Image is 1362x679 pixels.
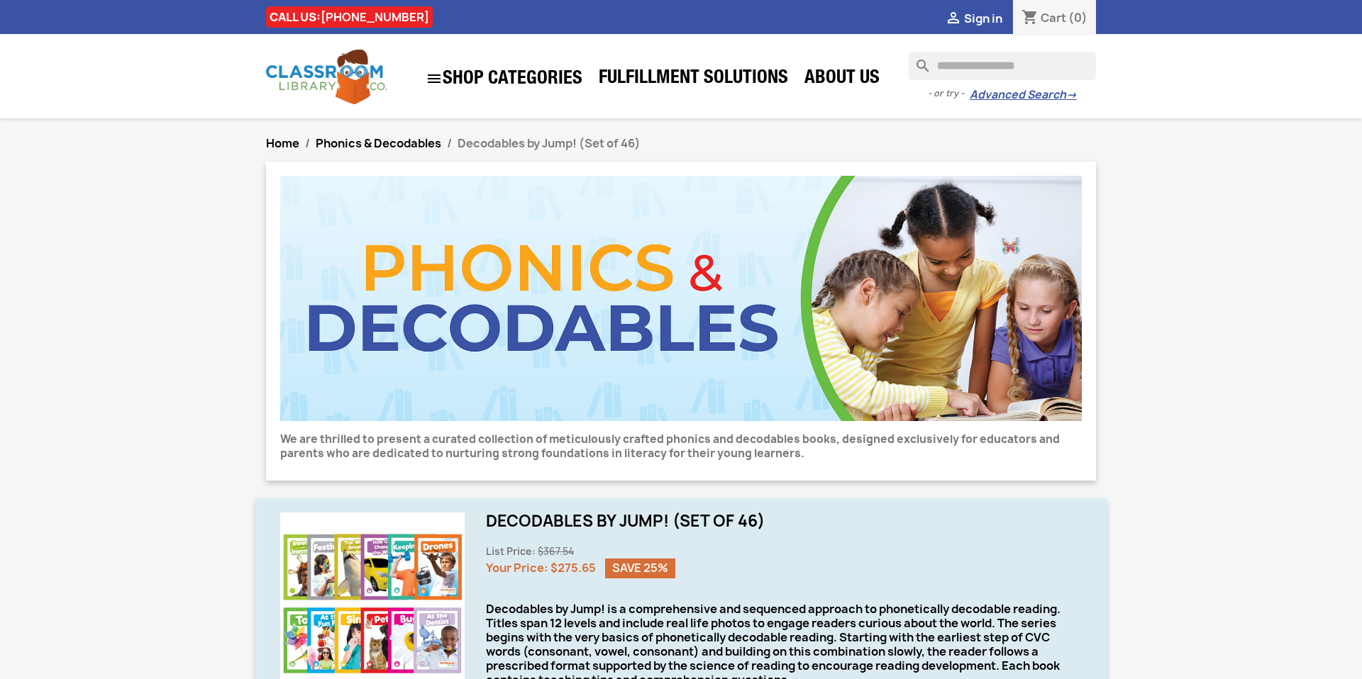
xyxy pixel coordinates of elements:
span: Decodables by Jump! (Set of 46) [458,135,641,151]
span: → [1066,88,1077,102]
img: CLC_Phonics_And_Decodables.jpg [280,176,1082,421]
h1: Decodables by Jump! (Set of 46) [486,512,1082,529]
span: Sign in [964,11,1002,26]
img: Classroom Library Company [266,50,387,104]
a: Advanced Search→ [970,88,1077,102]
a: Phonics & Decodables [316,135,441,151]
i: search [909,52,926,69]
a: Fulfillment Solutions [592,65,795,94]
a: About Us [797,65,887,94]
i:  [945,11,962,28]
span: Save 25% [605,559,675,578]
input: Search [909,52,1096,80]
span: Your Price: [486,560,548,576]
span: List Price: [486,545,536,558]
span: (0) [1068,10,1087,26]
span: $275.65 [550,560,596,576]
span: $367.54 [538,545,574,558]
p: We are thrilled to present a curated collection of meticulously crafted phonics and decodables bo... [280,432,1082,461]
i:  [426,70,443,87]
div: CALL US: [266,6,433,28]
a: [PHONE_NUMBER] [321,9,429,25]
span: - or try - [928,86,970,101]
i: shopping_cart [1021,10,1039,27]
a:  Sign in [945,11,1002,26]
span: Cart [1041,10,1066,26]
a: Home [266,135,299,151]
a: SHOP CATEGORIES [419,63,589,94]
